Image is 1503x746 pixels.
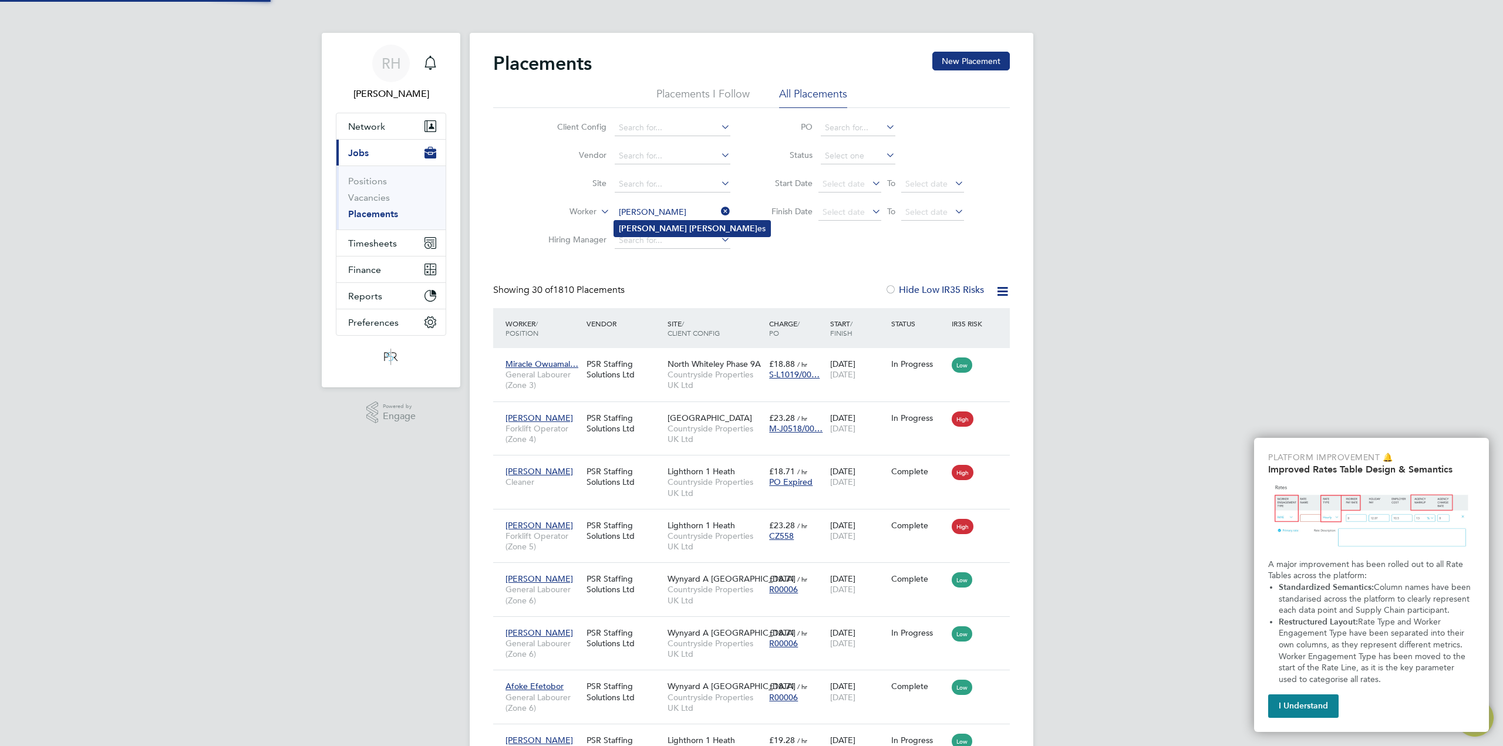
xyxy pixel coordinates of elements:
span: Countryside Properties UK Ltd [668,477,763,498]
div: In Progress [891,359,946,369]
a: Go to account details [336,45,446,101]
span: High [952,465,973,480]
div: [DATE] [827,353,888,386]
div: Site [665,313,766,343]
span: £23.28 [769,520,795,531]
span: / hr [797,629,807,637]
span: [PERSON_NAME] [506,573,573,584]
div: PSR Staffing Solutions Ltd [584,675,665,708]
span: [DATE] [830,369,855,380]
span: Miracle Owuamal… [506,359,578,369]
li: es [614,221,770,237]
span: [DATE] [830,423,855,434]
span: [PERSON_NAME] [506,466,573,477]
span: To [884,204,899,219]
span: Select date [905,178,948,189]
span: £18.71 [769,466,795,477]
span: Forklift Operator (Zone 4) [506,423,581,444]
span: Finance [348,264,381,275]
span: [DATE] [830,477,855,487]
span: General Labourer (Zone 6) [506,638,581,659]
span: [DATE] [830,584,855,595]
span: High [952,519,973,534]
div: Status [888,313,949,334]
span: Rachel Harris [336,87,446,101]
span: M-J0518/00… [769,423,823,434]
span: £19.28 [769,735,795,745]
span: R00006 [769,584,798,595]
div: Charge [766,313,827,343]
div: [DATE] [827,407,888,440]
div: Vendor [584,313,665,334]
strong: Restructured Layout: [1279,617,1358,627]
a: Go to home page [336,347,446,366]
span: Low [952,680,972,695]
span: Reports [348,291,382,302]
span: [PERSON_NAME] [506,735,573,745]
label: Worker [529,206,597,218]
div: In Progress [891,735,946,745]
div: PSR Staffing Solutions Ltd [584,353,665,386]
label: Status [760,150,813,160]
div: Worker [503,313,584,343]
span: R00006 [769,638,798,649]
div: Complete [891,681,946,691]
div: PSR Staffing Solutions Ltd [584,514,665,547]
span: / hr [797,360,807,369]
span: To [884,175,899,191]
span: Powered by [383,401,416,411]
span: £18.88 [769,359,795,369]
span: £18.71 [769,627,795,638]
span: [DATE] [830,638,855,649]
span: Network [348,121,385,132]
span: / PO [769,319,800,337]
span: General Labourer (Zone 6) [506,692,581,713]
label: Vendor [539,150,606,160]
nav: Main navigation [322,33,460,387]
button: I Understand [1268,694,1339,718]
span: £23.28 [769,413,795,423]
label: Start Date [760,178,813,188]
div: PSR Staffing Solutions Ltd [584,460,665,493]
span: Low [952,572,972,588]
h2: Placements [493,52,592,75]
span: General Labourer (Zone 6) [506,584,581,605]
span: Countryside Properties UK Ltd [668,423,763,444]
span: Lighthorn 1 Heath [668,735,735,745]
div: PSR Staffing Solutions Ltd [584,407,665,440]
input: Search for... [615,148,730,164]
span: [PERSON_NAME] [506,627,573,638]
span: / hr [797,467,807,476]
span: Column names have been standarised across the platform to clearly represent each data point and S... [1279,582,1473,615]
span: Lighthorn 1 Heath [668,520,735,531]
div: [DATE] [827,568,888,600]
span: / hr [797,736,807,745]
div: PSR Staffing Solutions Ltd [584,568,665,600]
span: High [952,411,973,427]
span: Select date [823,178,865,189]
span: Wynyard A [GEOGRAPHIC_DATA] [668,573,796,584]
p: A major improvement has been rolled out to all Rate Tables across the platform: [1268,559,1475,582]
span: £18.71 [769,681,795,691]
span: Countryside Properties UK Ltd [668,584,763,605]
span: Wynyard A [GEOGRAPHIC_DATA] [668,681,796,691]
span: Wynyard A [GEOGRAPHIC_DATA] [668,627,796,638]
span: / hr [797,682,807,691]
div: [DATE] [827,622,888,654]
span: / hr [797,414,807,423]
b: [PERSON_NAME] [689,224,757,234]
div: [DATE] [827,514,888,547]
button: New Placement [932,52,1010,70]
div: Complete [891,573,946,584]
span: Countryside Properties UK Ltd [668,369,763,390]
span: [PERSON_NAME] [506,520,573,531]
a: Positions [348,175,387,187]
span: General Labourer (Zone 3) [506,369,581,390]
div: [DATE] [827,675,888,708]
div: Complete [891,466,946,477]
span: [DATE] [830,692,855,703]
span: [PERSON_NAME] [506,413,573,423]
span: Timesheets [348,238,397,249]
span: / Finish [830,319,852,337]
span: Preferences [348,317,399,328]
